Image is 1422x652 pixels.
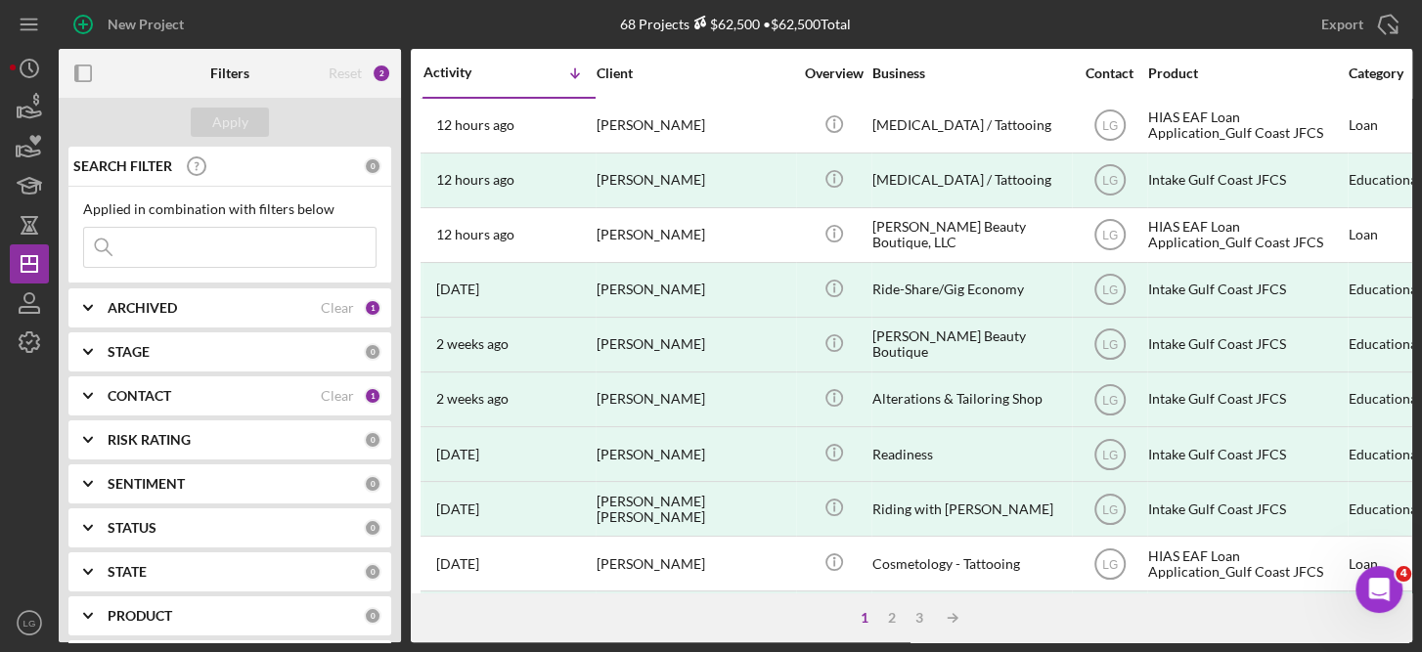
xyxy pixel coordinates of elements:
div: Intake Gulf Coast JFCS [1148,373,1344,425]
div: Contact [1073,65,1146,81]
b: SENTIMENT [108,476,185,492]
div: [PERSON_NAME] [597,373,792,425]
text: LG [1101,283,1117,297]
div: [PERSON_NAME] [597,538,792,589]
div: [PERSON_NAME] [597,592,792,644]
div: Client [597,65,792,81]
div: [PERSON_NAME] [597,154,792,206]
div: 0 [364,431,381,449]
div: 0 [364,607,381,625]
b: CONTACT [108,388,171,404]
div: $62,500 [689,16,760,32]
div: [PERSON_NAME] [597,100,792,152]
div: 1 [364,299,381,317]
time: 2025-09-18 22:49 [436,282,479,297]
div: 0 [364,343,381,361]
div: HIAS EAF Loan Application_Gulf Coast JFCS [1148,100,1344,152]
div: 1 [851,610,878,626]
text: LG [1101,502,1117,516]
time: 2025-09-23 12:44 [436,227,514,242]
div: Intake Gulf Coast JFCS [1148,154,1344,206]
div: 0 [364,519,381,537]
b: SEARCH FILTER [73,158,172,174]
div: [PERSON_NAME] [597,209,792,261]
div: [PERSON_NAME] [597,319,792,370]
div: Business [872,65,1068,81]
time: 2025-09-03 01:03 [436,501,479,517]
div: Apply [212,108,248,137]
b: PRODUCT [108,608,172,624]
div: [MEDICAL_DATA] / Tattooing [872,100,1068,152]
div: HIAS EAF Loan Application_Gulf Coast JFCS [1148,538,1344,589]
div: New Project [108,5,184,44]
div: Applied in combination with filters below [83,201,377,217]
div: 0 [364,157,381,175]
b: RISK RATING [108,432,191,448]
div: Product [1148,65,1344,81]
div: Riding with [PERSON_NAME] [872,483,1068,535]
div: 1 [364,387,381,405]
div: [PERSON_NAME] [597,264,792,316]
div: Cosmetology - Tattooing [872,538,1068,589]
div: Intake Gulf Coast JFCS [1148,592,1344,644]
div: [PERSON_NAME] [597,428,792,480]
div: Cosmetology - Tattooing [872,592,1068,644]
text: LG [23,618,36,629]
div: Ride-Share/Gig Economy [872,264,1068,316]
b: ARCHIVED [108,300,177,316]
b: STATE [108,564,147,580]
text: LG [1101,338,1117,352]
div: [PERSON_NAME] [PERSON_NAME] [597,483,792,535]
div: HIAS EAF Loan Application_Gulf Coast JFCS [1148,209,1344,261]
span: 4 [1396,566,1411,582]
div: 2 [878,610,906,626]
text: LG [1101,119,1117,133]
b: STAGE [108,344,150,360]
text: LG [1101,393,1117,407]
div: [MEDICAL_DATA] / Tattooing [872,154,1068,206]
div: Alterations & Tailoring Shop [872,373,1068,425]
time: 2025-09-23 12:49 [436,172,514,188]
b: Filters [210,65,249,81]
div: 3 [906,610,933,626]
button: Export [1302,5,1412,44]
div: [PERSON_NAME] Beauty Boutique [872,319,1068,370]
div: Intake Gulf Coast JFCS [1148,264,1344,316]
text: LG [1101,448,1117,461]
div: Intake Gulf Coast JFCS [1148,428,1344,480]
div: Export [1321,5,1363,44]
text: LG [1101,557,1117,571]
div: Overview [797,65,870,81]
button: New Project [59,5,203,44]
time: 2025-09-04 16:41 [436,447,479,462]
button: Apply [191,108,269,137]
b: STATUS [108,520,156,536]
iframe: Intercom live chat [1355,566,1402,613]
div: Clear [321,388,354,404]
div: Reset [329,65,362,81]
div: Clear [321,300,354,316]
div: Intake Gulf Coast JFCS [1148,319,1344,370]
div: Readiness [872,428,1068,480]
time: 2025-08-19 00:20 [436,556,479,572]
div: 2 [372,64,391,83]
div: Activity [423,65,510,80]
time: 2025-09-23 12:50 [436,117,514,133]
div: 0 [364,563,381,581]
time: 2025-09-09 05:18 [436,391,509,407]
div: 68 Projects • $62,500 Total [620,16,851,32]
div: 0 [364,475,381,493]
button: LG [10,603,49,642]
text: LG [1101,174,1117,188]
div: [PERSON_NAME] Beauty Boutique, LLC [872,209,1068,261]
text: LG [1101,229,1117,242]
div: Intake Gulf Coast JFCS [1148,483,1344,535]
time: 2025-09-12 16:23 [436,336,509,352]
